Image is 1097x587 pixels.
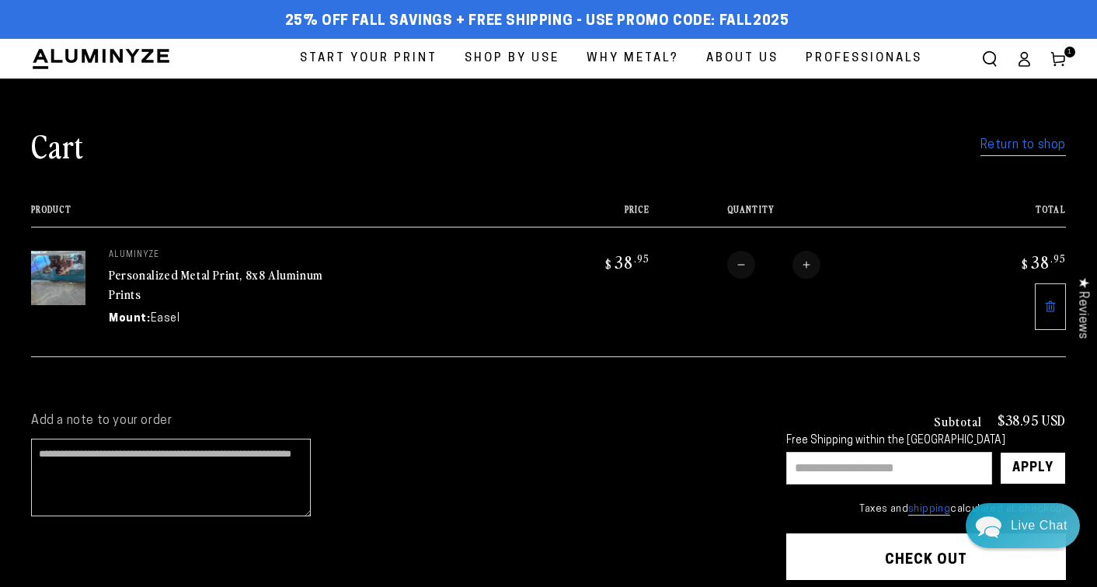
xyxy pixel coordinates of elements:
span: $ [1022,256,1029,272]
div: Click to open Judge.me floating reviews tab [1067,265,1097,351]
a: shipping [908,504,950,516]
button: Check out [786,533,1066,580]
label: Add a note to your order [31,413,755,429]
a: Shop By Use [453,39,571,78]
h3: Subtotal [934,415,982,427]
th: Total [945,204,1066,227]
a: Remove 8"x8" Square White Glossy Aluminyzed Photo [1035,283,1066,330]
dt: Mount: [109,311,151,327]
span: About Us [706,48,778,69]
p: $38.95 USD [998,413,1066,427]
span: Shop By Use [465,48,559,69]
span: 25% off FALL Savings + Free Shipping - Use Promo Code: FALL2025 [285,13,789,30]
h1: Cart [31,125,84,165]
small: Taxes and calculated at checkout [786,502,1066,517]
input: Quantity for Personalized Metal Print, 8x8 Aluminum Prints [755,251,792,279]
div: Contact Us Directly [1011,503,1067,548]
div: Chat widget toggle [966,503,1080,548]
img: 8"x8" Square White Glossy Aluminyzed Photo [31,251,85,305]
a: Why Metal? [575,39,691,78]
span: Start Your Print [300,48,437,69]
span: Professionals [806,48,922,69]
sup: .95 [1050,252,1066,265]
sup: .95 [634,252,649,265]
p: aluminyze [109,251,342,260]
dd: Easel [151,311,180,327]
th: Quantity [649,204,945,227]
a: Return to shop [980,134,1066,157]
th: Product [31,204,528,227]
a: Start Your Print [288,39,449,78]
span: $ [605,256,612,272]
div: Free Shipping within the [GEOGRAPHIC_DATA] [786,435,1066,448]
th: Price [528,204,649,227]
a: Personalized Metal Print, 8x8 Aluminum Prints [109,266,323,303]
img: Aluminyze [31,47,171,71]
bdi: 38 [603,251,649,273]
bdi: 38 [1019,251,1066,273]
span: Why Metal? [587,48,679,69]
a: About Us [695,39,790,78]
a: Professionals [794,39,934,78]
span: 1 [1067,47,1072,57]
div: Apply [1012,453,1053,484]
summary: Search our site [973,42,1007,76]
